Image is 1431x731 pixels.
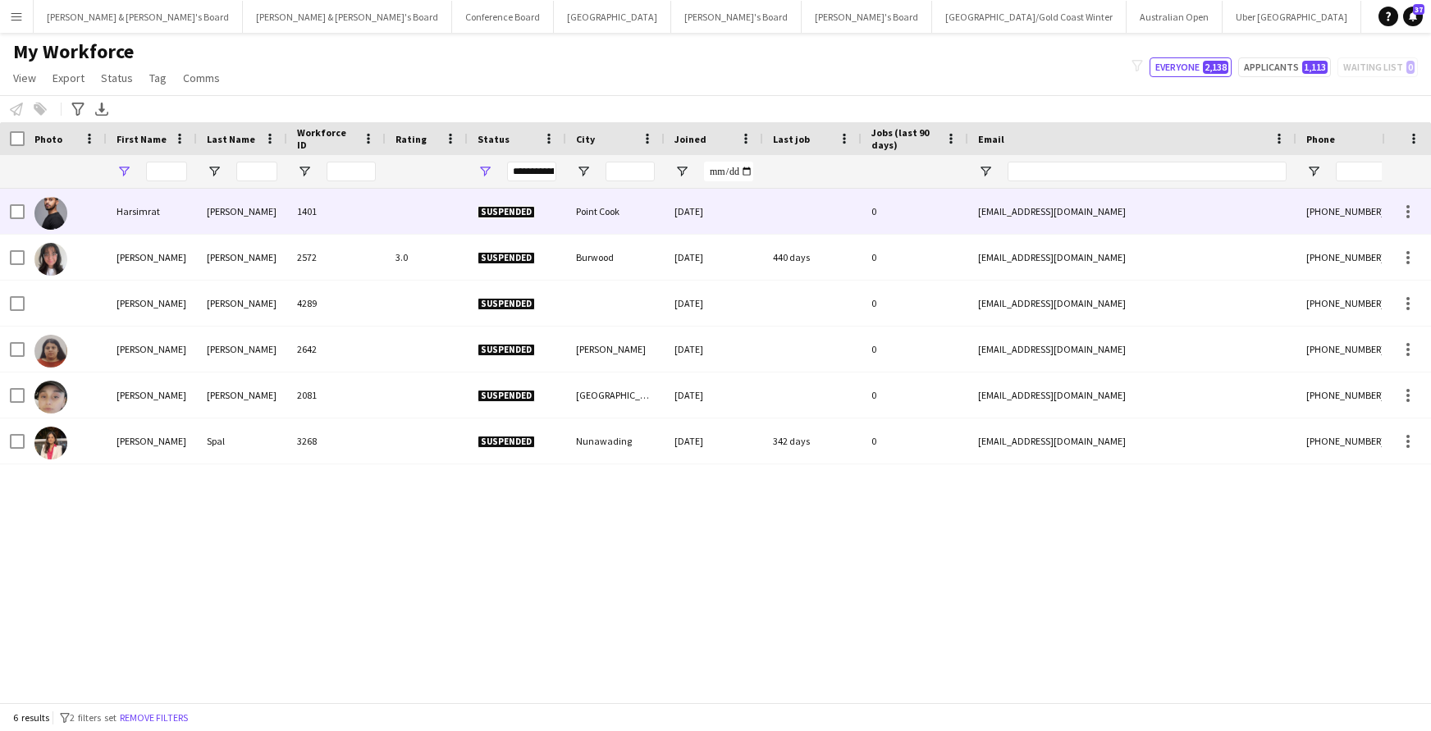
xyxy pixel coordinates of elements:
span: Tag [149,71,167,85]
input: Joined Filter Input [704,162,753,181]
div: [PERSON_NAME] [107,418,197,464]
div: [PERSON_NAME] [566,327,665,372]
span: First Name [117,133,167,145]
span: 37 [1413,4,1424,15]
a: Status [94,67,139,89]
button: [GEOGRAPHIC_DATA]/Gold Coast Winter [932,1,1127,33]
div: [DATE] [665,235,763,280]
input: Workforce ID Filter Input [327,162,376,181]
button: Open Filter Menu [207,164,222,179]
button: Open Filter Menu [576,164,591,179]
div: 4289 [287,281,386,326]
span: My Workforce [13,39,134,64]
button: [GEOGRAPHIC_DATA] [554,1,671,33]
img: Harsimrat Singh [34,197,67,230]
button: Open Filter Menu [297,164,312,179]
div: [PERSON_NAME] [197,235,287,280]
div: [PERSON_NAME] [197,327,287,372]
div: Nunawading [566,418,665,464]
span: Suspended [478,390,535,402]
button: [PERSON_NAME]'s Board [802,1,932,33]
span: Last Name [207,133,255,145]
a: 37 [1403,7,1423,26]
span: Workforce ID [297,126,356,151]
div: [DATE] [665,372,763,418]
button: Applicants1,113 [1238,57,1331,77]
img: Simran Singh [34,381,67,413]
span: Export [53,71,85,85]
div: [DATE] [665,327,763,372]
div: 342 days [763,418,862,464]
div: [PERSON_NAME] [107,327,197,372]
div: [GEOGRAPHIC_DATA] [566,372,665,418]
button: Everyone2,138 [1150,57,1232,77]
button: Open Filter Menu [978,164,993,179]
span: Photo [34,133,62,145]
span: Suspended [478,298,535,310]
input: Last Name Filter Input [236,162,277,181]
button: Uber [GEOGRAPHIC_DATA] [1223,1,1361,33]
input: Email Filter Input [1008,162,1287,181]
div: [PERSON_NAME] [107,235,197,280]
div: 3268 [287,418,386,464]
button: Remove filters [117,709,191,727]
div: [EMAIL_ADDRESS][DOMAIN_NAME] [968,235,1296,280]
span: Suspended [478,206,535,218]
div: 0 [862,372,968,418]
div: 0 [862,418,968,464]
div: [PERSON_NAME] [197,281,287,326]
span: Status [478,133,510,145]
div: [PERSON_NAME] [107,281,197,326]
app-action-btn: Export XLSX [92,99,112,119]
div: 2081 [287,372,386,418]
div: Spal [197,418,287,464]
div: 0 [862,327,968,372]
app-action-btn: Advanced filters [68,99,88,119]
span: City [576,133,595,145]
span: 2 filters set [70,711,117,724]
button: Open Filter Menu [117,164,131,179]
span: Last job [773,133,810,145]
img: Simran Spal [34,427,67,459]
div: 440 days [763,235,862,280]
a: View [7,67,43,89]
div: 3.0 [386,235,468,280]
button: Open Filter Menu [1306,164,1321,179]
div: [PERSON_NAME] [197,372,287,418]
button: [PERSON_NAME] & [PERSON_NAME]'s Board [243,1,452,33]
div: [EMAIL_ADDRESS][DOMAIN_NAME] [968,372,1296,418]
span: Suspended [478,344,535,356]
button: [PERSON_NAME] & [PERSON_NAME]'s Board [34,1,243,33]
div: 0 [862,189,968,234]
span: Jobs (last 90 days) [871,126,939,151]
div: [EMAIL_ADDRESS][DOMAIN_NAME] [968,327,1296,372]
span: Suspended [478,436,535,448]
img: Simran Sharma [34,335,67,368]
div: Point Cook [566,189,665,234]
span: Joined [674,133,706,145]
div: [EMAIL_ADDRESS][DOMAIN_NAME] [968,281,1296,326]
div: Harsimrat [107,189,197,234]
a: Comms [176,67,226,89]
span: 2,138 [1203,61,1228,74]
button: Open Filter Menu [478,164,492,179]
div: [PERSON_NAME] [107,372,197,418]
input: First Name Filter Input [146,162,187,181]
div: Burwood [566,235,665,280]
div: [DATE] [665,189,763,234]
div: [DATE] [665,281,763,326]
button: [PERSON_NAME]'s Board [671,1,802,33]
div: 0 [862,281,968,326]
span: Email [978,133,1004,145]
span: Suspended [478,252,535,264]
span: Status [101,71,133,85]
a: Export [46,67,91,89]
button: Open Filter Menu [674,164,689,179]
div: [EMAIL_ADDRESS][DOMAIN_NAME] [968,418,1296,464]
div: 2642 [287,327,386,372]
span: Comms [183,71,220,85]
button: Conference Board [452,1,554,33]
div: 2572 [287,235,386,280]
span: View [13,71,36,85]
div: [EMAIL_ADDRESS][DOMAIN_NAME] [968,189,1296,234]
